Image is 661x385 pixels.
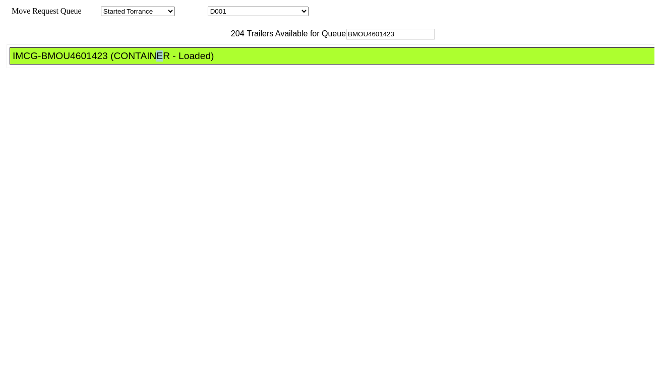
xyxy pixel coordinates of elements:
span: 204 [226,29,245,38]
span: Move Request Queue [7,7,82,15]
input: Filter Available Trailers [346,29,435,39]
span: Area [83,7,99,15]
span: Trailers Available for Queue [245,29,346,38]
span: Location [177,7,206,15]
div: IMCG-BMOU4601423 (CONTAINER - Loaded) [13,50,660,62]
